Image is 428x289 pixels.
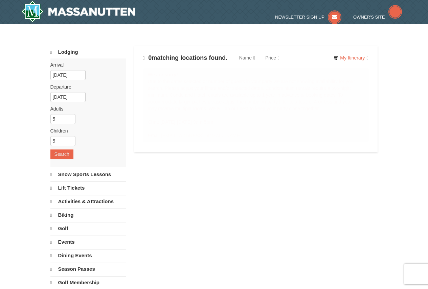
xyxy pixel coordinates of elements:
img: Massanutten Resort Logo [21,1,136,22]
a: Events [50,236,126,248]
strong: We are sorry! [148,72,178,77]
a: Name [234,51,260,65]
div: Due to the dates selected or number of guests in your party we are not showing availability for y... [143,68,369,142]
a: Snow Sports Lessons [50,168,126,181]
a: Activities & Attractions [50,195,126,208]
span: Newsletter Sign Up [275,15,324,20]
label: Adults [50,105,121,112]
a: My Itinerary [329,53,373,63]
label: Departure [50,83,121,90]
a: Dining Events [50,249,126,262]
a: Golf [50,222,126,235]
a: Newsletter Sign Up [275,15,341,20]
a: Season Passes [50,263,126,275]
a: [EMAIL_ADDRESS][DOMAIN_NAME] [161,133,241,138]
a: Owner's Site [353,15,402,20]
span: Owner's Site [353,15,385,20]
label: Children [50,127,121,134]
a: Price [260,51,285,65]
a: Lift Tickets [50,182,126,194]
a: Golf Membership [50,276,126,289]
label: Arrival [50,62,121,68]
button: Search [50,149,73,159]
a: Massanutten Resort [21,1,136,22]
a: Lodging [50,46,126,58]
a: Biking [50,209,126,221]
